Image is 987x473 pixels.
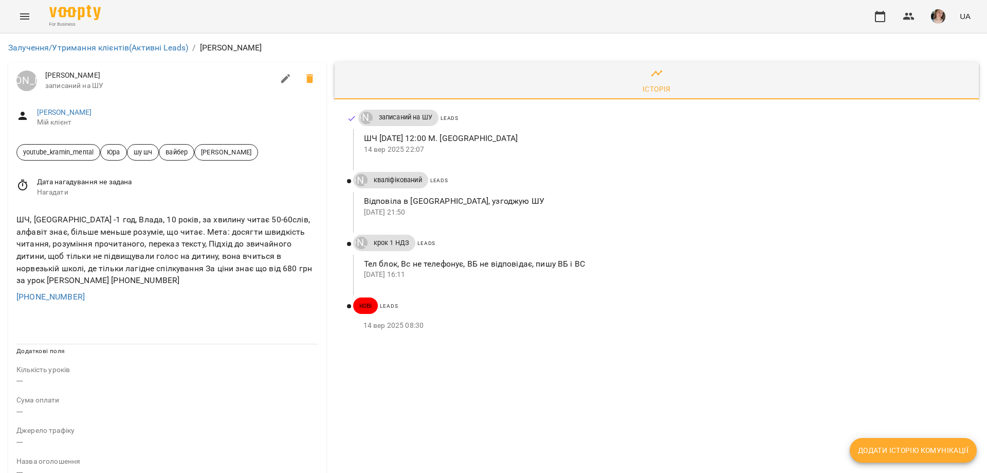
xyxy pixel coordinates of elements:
[37,108,92,116] a: [PERSON_NAME]
[127,147,159,157] span: шу шч
[45,81,273,91] span: записаний на ШУ
[37,117,318,128] span: Мій клієнт
[441,115,459,121] span: Leads
[16,406,318,418] p: ---
[192,42,195,54] li: /
[159,147,194,157] span: вайбер
[858,444,968,457] span: Додати історію комунікації
[37,187,318,198] span: Нагадати
[364,145,962,155] p: 14 вер 2025 22:07
[368,238,415,248] span: крок 1 НДЗ
[850,438,977,463] button: Додати історію комунікації
[363,321,962,331] p: 14 вер 2025 08:30
[16,365,318,375] p: field-description
[364,132,962,145] p: ШЧ [DATE] 12:00 М. [GEOGRAPHIC_DATA]
[358,112,373,124] a: [PERSON_NAME]
[353,237,368,249] a: [PERSON_NAME]
[364,195,962,207] p: Відповіла в [GEOGRAPHIC_DATA], узгоджую ШУ
[360,112,373,124] div: [PERSON_NAME]
[931,9,945,24] img: 6afb9eb6cc617cb6866001ac461bd93f.JPG
[368,176,428,185] span: кваліфікований
[956,7,975,26] button: UA
[643,83,671,95] div: Історія
[417,240,435,246] span: Leads
[16,375,318,387] p: ---
[16,395,318,406] p: field-description
[364,207,962,218] p: [DATE] 21:50
[353,301,378,310] span: нові
[16,457,318,467] p: field-description
[355,237,368,249] div: Юрій Тимочко
[364,270,962,280] p: [DATE] 16:11
[37,177,318,187] span: Дата нагадування не задана
[17,147,100,157] span: youtube_kramin_mental
[16,347,65,355] span: Додаткові поля
[45,71,273,81] span: [PERSON_NAME]
[353,174,368,186] a: [PERSON_NAME]
[8,42,979,54] nav: breadcrumb
[14,212,320,288] div: ШЧ, [GEOGRAPHIC_DATA] -1 год, Влада, 10 років, за хвилину читає 50-60слів, алфавіт знає, більше м...
[373,113,438,122] span: записаний на ШУ
[355,174,368,186] div: Юрій Тимочко
[49,5,101,20] img: Voopty Logo
[16,436,318,448] p: ---
[200,42,262,54] p: [PERSON_NAME]
[16,292,85,302] a: [PHONE_NUMBER]
[364,258,962,270] p: Тел блок, Вс не телефонує, ВБ не відповідає, пишу ВБ і ВС
[380,303,398,309] span: Leads
[49,21,101,28] span: For Business
[16,426,318,436] p: field-description
[16,71,37,91] a: [PERSON_NAME]
[195,147,258,157] span: [PERSON_NAME]
[101,147,126,157] span: Юра
[8,43,188,52] a: Залучення/Утримання клієнтів(Активні Leads)
[960,11,971,22] span: UA
[430,178,448,183] span: Leads
[16,71,37,91] div: Юрій Тимочко
[12,4,37,29] button: Menu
